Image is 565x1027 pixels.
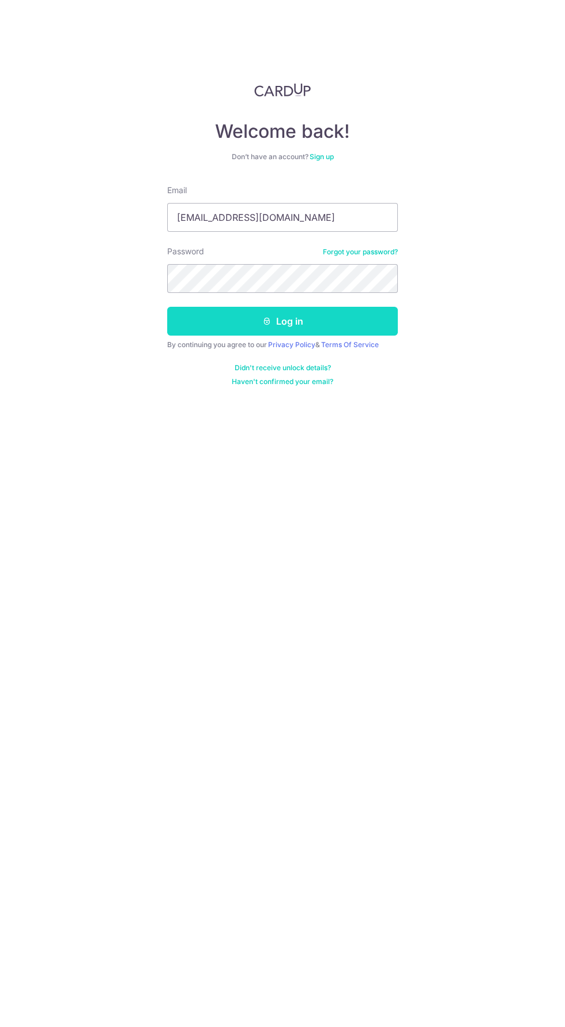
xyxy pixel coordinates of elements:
a: Didn't receive unlock details? [235,363,331,373]
div: Don’t have an account? [167,152,398,161]
div: By continuing you agree to our & [167,340,398,349]
a: Haven't confirmed your email? [232,377,333,386]
button: Log in [167,307,398,336]
a: Terms Of Service [321,340,379,349]
h4: Welcome back! [167,120,398,143]
a: Privacy Policy [268,340,315,349]
img: CardUp Logo [254,83,311,97]
input: Enter your Email [167,203,398,232]
label: Password [167,246,204,257]
label: Email [167,185,187,196]
a: Sign up [310,152,334,161]
a: Forgot your password? [323,247,398,257]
